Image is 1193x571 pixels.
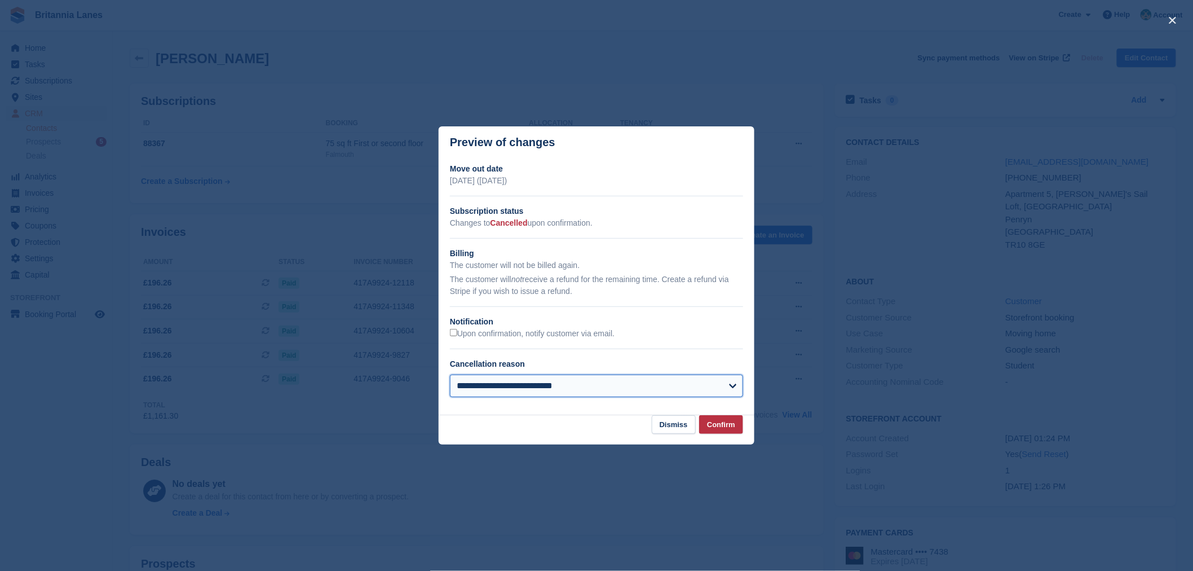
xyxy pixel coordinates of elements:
[450,175,743,187] p: [DATE] ([DATE])
[450,329,457,336] input: Upon confirmation, notify customer via email.
[450,274,743,297] p: The customer will receive a refund for the remaining time. Create a refund via Stripe if you wish...
[450,163,743,175] h2: Move out date
[699,415,743,434] button: Confirm
[450,248,743,260] h2: Billing
[450,217,743,229] p: Changes to upon confirmation.
[1164,11,1182,29] button: close
[450,316,743,328] h2: Notification
[450,359,525,368] label: Cancellation reason
[450,205,743,217] h2: Subscription status
[652,415,696,434] button: Dismiss
[511,275,522,284] em: not
[450,260,743,271] p: The customer will not be billed again.
[450,136,555,149] p: Preview of changes
[450,329,615,339] label: Upon confirmation, notify customer via email.
[491,218,528,227] span: Cancelled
